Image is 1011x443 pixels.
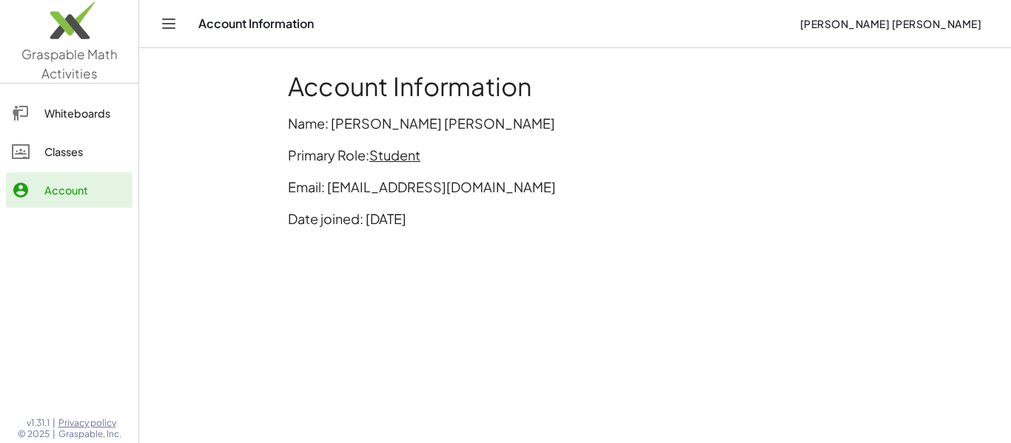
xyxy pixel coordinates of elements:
[288,113,862,133] p: Name: [PERSON_NAME] [PERSON_NAME]
[288,209,862,229] p: Date joined: [DATE]
[6,134,132,169] a: Classes
[44,181,127,199] div: Account
[18,428,50,440] span: © 2025
[53,428,56,440] span: |
[288,72,862,101] h1: Account Information
[288,145,862,165] p: Primary Role:
[58,417,121,429] a: Privacy policy
[787,10,993,37] button: [PERSON_NAME] [PERSON_NAME]
[44,104,127,122] div: Whiteboards
[6,95,132,131] a: Whiteboards
[27,417,50,429] span: v1.31.1
[53,417,56,429] span: |
[157,12,181,35] button: Toggle navigation
[21,46,118,81] span: Graspable Math Activities
[288,177,862,197] p: Email: [EMAIL_ADDRESS][DOMAIN_NAME]
[799,17,981,30] span: [PERSON_NAME] [PERSON_NAME]
[369,146,420,163] span: Student
[58,428,121,440] span: Graspable, Inc.
[44,143,127,160] div: Classes
[6,172,132,208] a: Account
